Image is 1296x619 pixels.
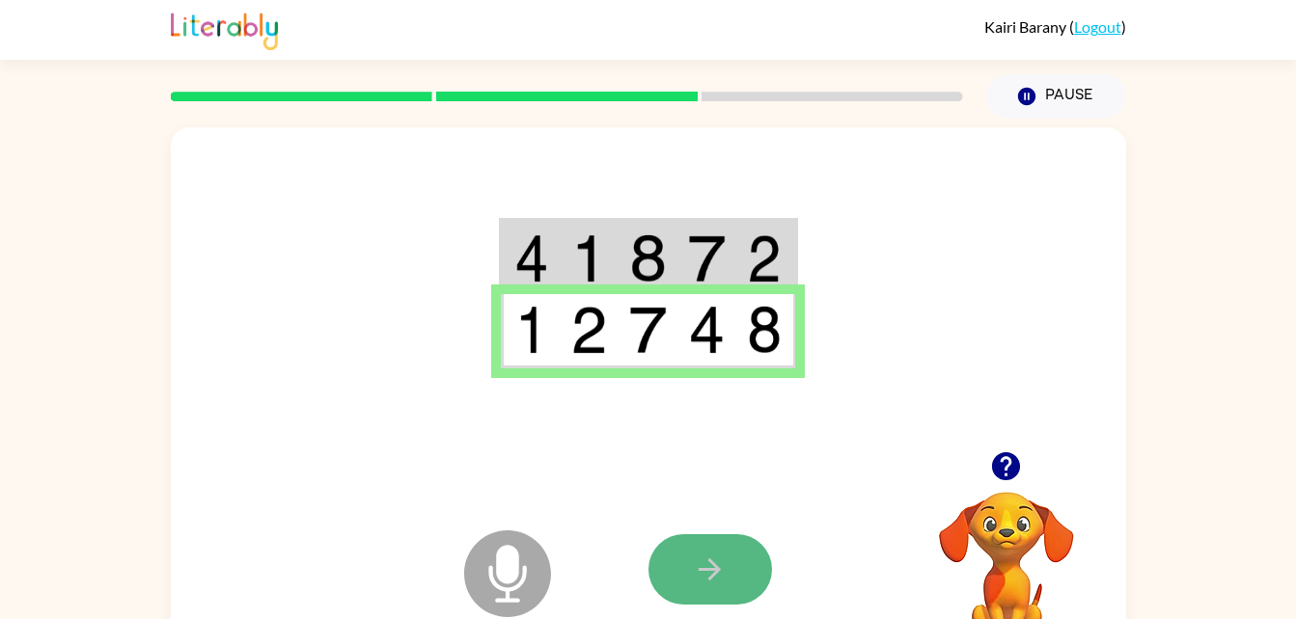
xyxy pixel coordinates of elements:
[514,234,549,283] img: 4
[1074,17,1121,36] a: Logout
[747,234,782,283] img: 2
[570,306,607,354] img: 2
[514,306,549,354] img: 1
[570,234,607,283] img: 1
[629,234,666,283] img: 8
[688,234,725,283] img: 7
[629,306,666,354] img: 7
[171,8,278,50] img: Literably
[747,306,782,354] img: 8
[986,74,1126,119] button: Pause
[984,17,1126,36] div: ( )
[688,306,725,354] img: 4
[984,17,1069,36] span: Kairi Barany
